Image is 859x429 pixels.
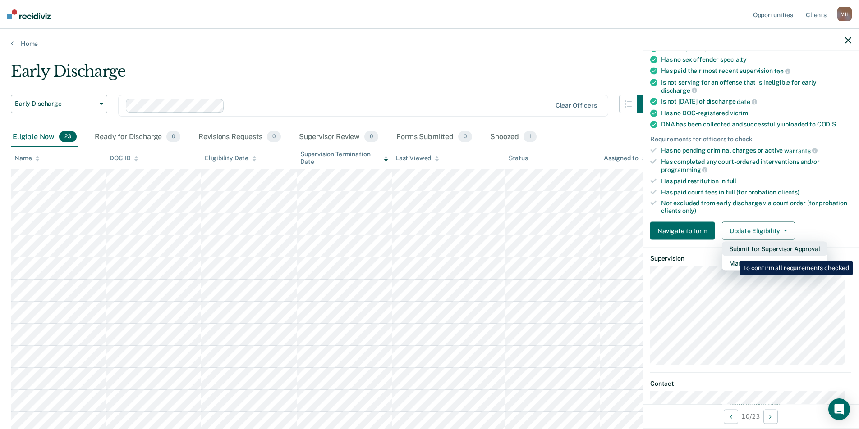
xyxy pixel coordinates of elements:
button: Next Opportunity [763,409,778,424]
span: 0 [458,131,472,143]
span: Early Discharge [15,100,96,108]
div: Has no DOC-registered [661,109,851,117]
span: discharge [661,86,697,94]
div: Is not [DATE] of discharge [661,98,851,106]
div: Snoozed [488,127,538,147]
dt: Contact [650,379,851,387]
div: Has no sex offender [661,56,851,63]
span: 0 [364,131,378,143]
span: 1 [524,131,537,143]
span: clients) [778,188,799,195]
div: Has paid their most recent supervision [661,67,851,75]
span: programming [661,166,707,173]
span: only) [682,207,696,214]
div: M H [837,7,852,21]
img: Recidiviz [7,9,51,19]
span: fee [774,68,790,75]
span: 0 [166,131,180,143]
dt: Supervision [650,255,851,262]
span: 23 [59,131,77,143]
div: Status [509,154,528,162]
div: Ready for Discharge [93,127,182,147]
div: Is not serving for an offense that is ineligible for early [661,79,851,94]
div: Forms Submitted [395,127,474,147]
a: Navigate to form [650,222,718,240]
span: specialty [720,56,747,63]
a: Home [11,40,848,48]
div: Open Intercom Messenger [828,398,850,420]
div: Assigned to [604,154,646,162]
div: Clear officers [556,102,597,109]
div: DNA has been collected and successfully uploaded to [661,121,851,128]
div: Has paid court fees in full (for probation [661,188,851,196]
div: Not excluded from early discharge via court order (for probation clients [661,199,851,215]
div: Has no pending criminal charges or active [661,146,851,154]
div: Requirements for officers to check [650,135,851,143]
div: Supervision Termination Date [300,150,388,166]
button: Update Eligibility [722,222,795,240]
div: Name [14,154,40,162]
div: Last Viewed [395,154,439,162]
div: Has completed any court-ordered interventions and/or [661,158,851,173]
div: Early Discharge [11,62,655,88]
div: Eligible Now [11,127,78,147]
span: victim [730,109,748,117]
button: Previous Opportunity [724,409,738,424]
span: warrants [784,147,818,154]
button: Submit for Supervisor Approval [722,242,827,256]
button: Navigate to form [650,222,715,240]
span: date [737,98,757,105]
div: Has paid restitution in [661,177,851,185]
span: CODIS [817,121,836,128]
span: full [727,177,736,184]
button: Mark as Ineligible [722,256,827,271]
div: 10 / 23 [643,404,859,428]
div: Supervisor Review [297,127,381,147]
span: 0 [267,131,281,143]
div: DOC ID [110,154,138,162]
div: Eligibility Date [205,154,257,162]
div: Revisions Requests [197,127,282,147]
